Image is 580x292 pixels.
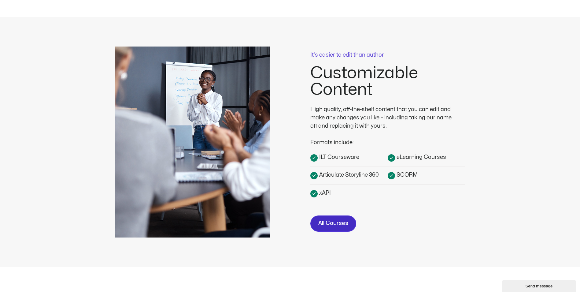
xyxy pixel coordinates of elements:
[310,52,465,58] p: It's easier to edit than author
[310,215,356,232] a: All Courses
[318,219,348,228] span: All Courses
[310,153,388,162] a: ILT Courseware
[395,171,418,179] span: SCORM
[318,189,331,197] span: xAPI
[502,279,577,292] iframe: chat widget
[310,170,388,179] a: Articulate Storyline 360
[310,65,465,98] h2: Customizable Content
[310,105,457,130] div: High quality, off-the-shelf content that you can edit and make any changes you like – including t...
[318,171,379,179] span: Articulate Storyline 360
[395,153,446,161] span: eLearning Courses
[310,130,457,147] div: Formats include:
[388,170,465,179] a: SCORM
[318,153,359,161] span: ILT Courseware
[115,47,270,238] img: Instructor presenting employee training courseware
